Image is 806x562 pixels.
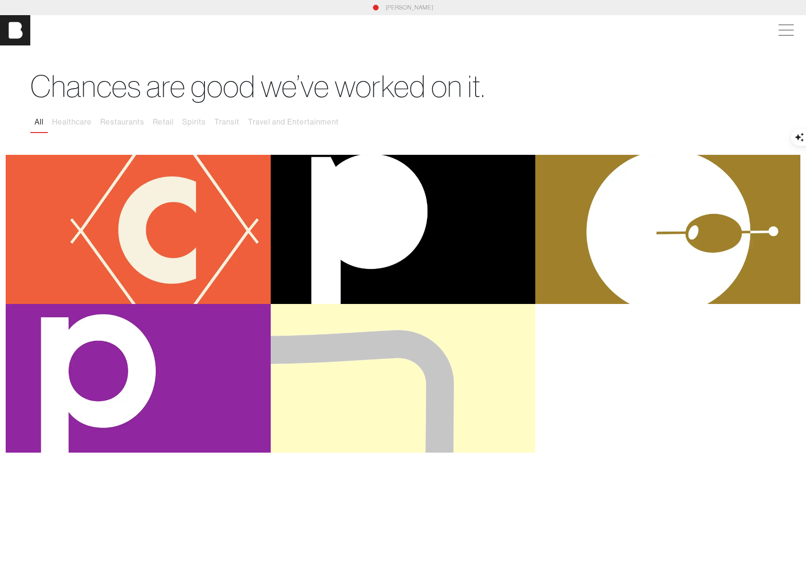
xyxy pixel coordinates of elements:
[96,112,149,132] button: Restaurants
[149,112,178,132] button: Retail
[30,112,48,132] button: All
[210,112,244,132] button: Transit
[178,112,210,132] button: Spirits
[244,112,343,132] button: Travel and Entertainment
[48,112,96,132] button: Healthcare
[386,3,434,12] a: [PERSON_NAME]
[30,68,776,105] h1: Chances are good we’ve worked on it.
